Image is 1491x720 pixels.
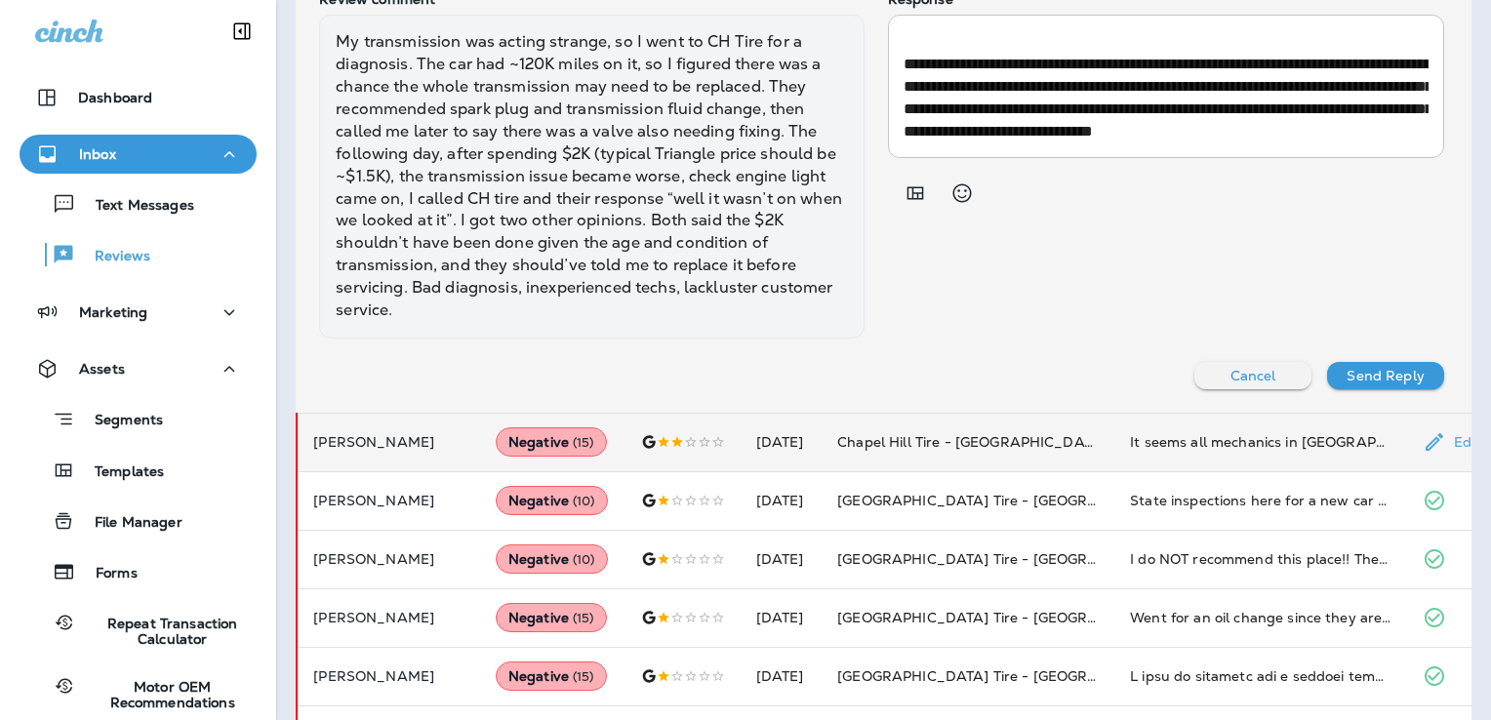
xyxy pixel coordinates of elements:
[741,530,823,588] td: [DATE]
[20,398,257,440] button: Segments
[1230,368,1276,383] p: Cancel
[20,349,257,388] button: Assets
[20,602,257,656] button: Repeat Transaction Calculator
[573,493,595,509] span: ( 10 )
[20,551,257,592] button: Forms
[1130,608,1391,627] div: Went for an oil change since they are close by and had a coupon for an oil change special that th...
[573,434,594,451] span: ( 15 )
[76,679,249,710] p: Motor OEM Recommendations
[78,90,152,105] p: Dashboard
[20,234,257,275] button: Reviews
[76,197,194,216] p: Text Messages
[79,304,147,320] p: Marketing
[837,492,1185,509] span: [GEOGRAPHIC_DATA] Tire - [GEOGRAPHIC_DATA]
[837,550,1185,568] span: [GEOGRAPHIC_DATA] Tire - [GEOGRAPHIC_DATA]
[313,434,464,450] p: [PERSON_NAME]
[1327,362,1444,389] button: Send Reply
[20,665,257,719] button: Motor OEM Recommendations
[75,514,182,533] p: File Manager
[496,486,608,515] div: Negative
[20,500,257,541] button: File Manager
[313,551,464,567] p: [PERSON_NAME]
[76,565,138,583] p: Forms
[1130,666,1391,686] div: I went in recently for a routine state inspection on my Subaru Outback, which has been running pe...
[896,174,935,213] button: Add in a premade template
[741,413,823,471] td: [DATE]
[1130,549,1391,569] div: I do NOT recommend this place!! They don’t honor their own coupons
[20,450,257,491] button: Templates
[837,667,1185,685] span: [GEOGRAPHIC_DATA] Tire - [GEOGRAPHIC_DATA]
[573,551,595,568] span: ( 10 )
[741,471,823,530] td: [DATE]
[1194,362,1311,389] button: Cancel
[741,588,823,647] td: [DATE]
[1130,432,1391,452] div: It seems all mechanics in NC cannot fix anything unless they do Diagnostics...And to change a cyl...
[496,661,607,691] div: Negative
[496,544,608,574] div: Negative
[20,135,257,174] button: Inbox
[75,248,150,266] p: Reviews
[79,146,116,162] p: Inbox
[76,616,249,647] p: Repeat Transaction Calculator
[20,78,257,117] button: Dashboard
[313,493,464,508] p: [PERSON_NAME]
[20,183,257,224] button: Text Messages
[496,427,607,457] div: Negative
[837,433,1107,451] span: Chapel Hill Tire - [GEOGRAPHIC_DATA]
[215,12,269,51] button: Collapse Sidebar
[496,603,607,632] div: Negative
[319,15,864,338] div: My transmission was acting strange, so I went to CH Tire for a diagnosis. The car had ~120K miles...
[573,668,594,685] span: ( 15 )
[79,361,125,377] p: Assets
[573,610,594,626] span: ( 15 )
[20,293,257,332] button: Marketing
[313,610,464,625] p: [PERSON_NAME]
[837,609,1185,626] span: [GEOGRAPHIC_DATA] Tire - [GEOGRAPHIC_DATA]
[943,174,982,213] button: Select an emoji
[313,668,464,684] p: [PERSON_NAME]
[1347,368,1424,383] p: Send Reply
[75,412,163,431] p: Segments
[1130,491,1391,510] div: State inspections here for a new car costed me $750 last year and $740 this year. I don’t think I...
[741,647,823,705] td: [DATE]
[75,463,164,482] p: Templates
